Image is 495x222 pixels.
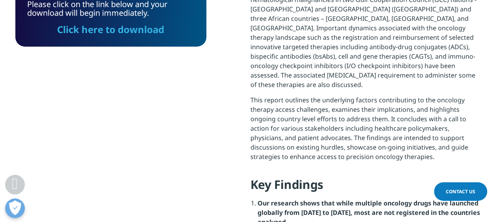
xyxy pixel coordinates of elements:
[250,95,480,167] p: This report outlines the underlying factors contributing to the oncology therapy access challenge...
[250,177,480,198] h4: Key Findings
[57,23,164,36] a: Click here to download
[5,198,25,218] button: Open Preferences
[434,182,487,201] a: Contact Us
[446,188,475,195] span: Contact Us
